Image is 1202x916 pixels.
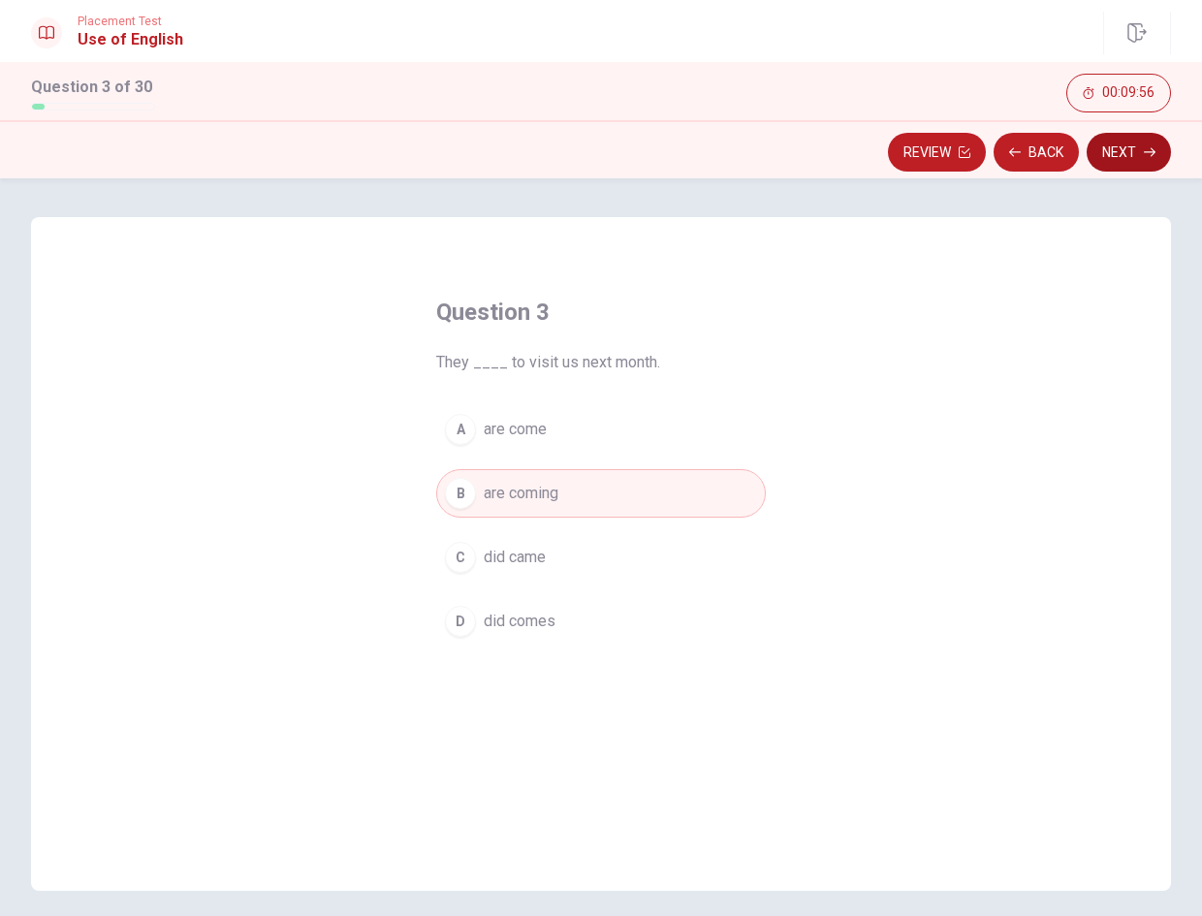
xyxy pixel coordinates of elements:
[445,606,476,637] div: D
[436,297,766,328] h4: Question 3
[484,482,558,505] span: are coming
[484,610,555,633] span: did comes
[436,597,766,646] button: Ddid comes
[445,414,476,445] div: A
[436,405,766,454] button: Aare come
[436,351,766,374] span: They ____ to visit us next month.
[436,533,766,582] button: Cdid came
[994,133,1079,172] button: Back
[78,28,183,51] h1: Use of English
[484,418,547,441] span: are come
[484,546,546,569] span: did came
[888,133,986,172] button: Review
[445,542,476,573] div: C
[1087,133,1171,172] button: Next
[31,76,155,99] h1: Question 3 of 30
[436,469,766,518] button: Bare coming
[1066,74,1171,112] button: 00:09:56
[1102,85,1155,101] span: 00:09:56
[78,15,183,28] span: Placement Test
[445,478,476,509] div: B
